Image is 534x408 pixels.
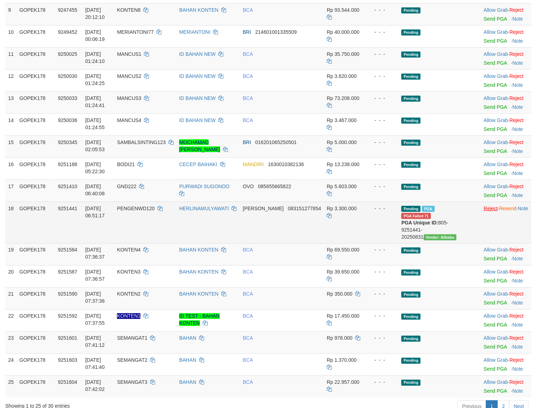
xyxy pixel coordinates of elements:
[327,161,359,167] span: Rp 13.238.000
[117,184,136,189] span: GND222
[401,7,421,14] span: Pending
[17,243,55,265] td: GOPEK178
[401,140,421,146] span: Pending
[513,38,523,44] a: Note
[117,335,147,341] span: SEMANGAT1
[117,7,140,13] span: KONTEN8
[484,344,507,350] a: Send PGA
[5,265,17,287] td: 20
[369,28,396,36] div: - - -
[179,73,216,79] a: ID BAHAN NEW
[5,47,17,69] td: 11
[5,91,17,113] td: 13
[369,291,396,298] div: - - -
[481,158,532,180] td: ·
[179,291,218,297] a: BAHAN KONTEN
[369,6,396,14] div: - - -
[58,73,78,79] span: 9250030
[85,313,105,326] span: [DATE] 07:37:55
[484,7,509,13] span: ·
[513,170,523,176] a: Note
[401,30,421,36] span: Pending
[401,380,421,386] span: Pending
[179,184,230,189] a: PURWADI SUGONDO
[509,335,524,341] a: Reject
[85,184,105,196] span: [DATE] 06:40:08
[327,73,357,79] span: Rp 3.620.000
[5,376,17,398] td: 25
[484,139,508,145] a: Allow Grab
[484,161,508,167] a: Allow Grab
[117,380,147,385] span: SEMANGAT3
[268,161,304,167] span: Copy 1630010382136 to clipboard
[5,202,17,243] td: 18
[401,270,421,276] span: Pending
[484,335,509,341] span: ·
[484,170,507,176] a: Send PGA
[518,206,529,211] a: Note
[424,234,456,240] span: Vendor URL: https://settle4.1velocity.biz
[369,73,396,80] div: - - -
[85,380,105,392] span: [DATE] 07:42:02
[179,161,217,167] a: CECEP BAIHAKI
[513,16,523,22] a: Note
[17,354,55,376] td: GOPEK178
[513,388,523,394] a: Note
[422,206,434,212] span: Marked by baopuja
[401,336,421,342] span: Pending
[481,309,532,332] td: ·
[484,291,508,297] a: Allow Grab
[509,313,524,319] a: Reject
[58,117,78,123] span: 9250036
[481,332,532,354] td: ·
[243,313,253,319] span: BCA
[484,95,508,101] a: Allow Grab
[481,243,532,265] td: ·
[58,184,78,189] span: 9251410
[5,113,17,136] td: 14
[327,95,359,101] span: Rp 73.208.000
[85,51,105,64] span: [DATE] 01:24:10
[484,335,508,341] a: Allow Grab
[484,357,508,363] a: Allow Grab
[509,269,524,275] a: Reject
[481,202,532,243] td: · ·
[513,192,523,198] a: Note
[484,380,509,385] span: ·
[5,287,17,309] td: 21
[17,25,55,47] td: GOPEK178
[327,335,352,341] span: Rp 978.000
[481,69,532,91] td: ·
[117,291,140,297] span: KONTEN2
[369,161,396,168] div: - - -
[17,113,55,136] td: GOPEK178
[179,335,196,341] a: BAHAN
[243,247,253,253] span: BCA
[484,192,507,198] a: Send PGA
[484,247,508,253] a: Allow Grab
[179,357,196,363] a: BAHAN
[179,206,229,211] a: HERLINAMULYAWATI
[179,29,210,35] a: MERIANTONI
[288,206,321,211] span: Copy 083151277854 to clipboard
[243,206,284,211] span: [PERSON_NAME]
[179,247,218,253] a: BAHAN KONTEN
[513,256,523,262] a: Note
[243,51,253,57] span: BCA
[85,7,105,20] span: [DATE] 20:12:10
[179,139,220,152] a: MOCHAMAD [PERSON_NAME]
[17,91,55,113] td: GOPEK178
[369,335,396,342] div: - - -
[117,51,141,57] span: MANCUS1
[401,206,421,212] span: Pending
[484,380,508,385] a: Allow Grab
[58,7,78,13] span: 9247455
[513,300,523,306] a: Note
[513,278,523,284] a: Note
[513,148,523,154] a: Note
[5,69,17,91] td: 12
[484,38,507,44] a: Send PGA
[509,7,524,13] a: Reject
[513,344,523,350] a: Note
[179,51,216,57] a: ID BAHAN NEW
